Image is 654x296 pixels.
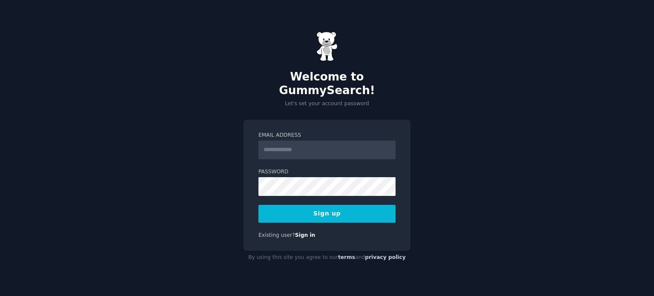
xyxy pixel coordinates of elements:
p: Let's set your account password [244,100,410,108]
a: terms [338,254,355,260]
a: privacy policy [365,254,406,260]
a: Sign in [295,232,316,238]
span: Existing user? [258,232,295,238]
label: Password [258,168,396,176]
label: Email Address [258,132,396,139]
button: Sign up [258,205,396,223]
div: By using this site you agree to our and [244,251,410,264]
h2: Welcome to GummySearch! [244,70,410,97]
img: Gummy Bear [316,32,338,61]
